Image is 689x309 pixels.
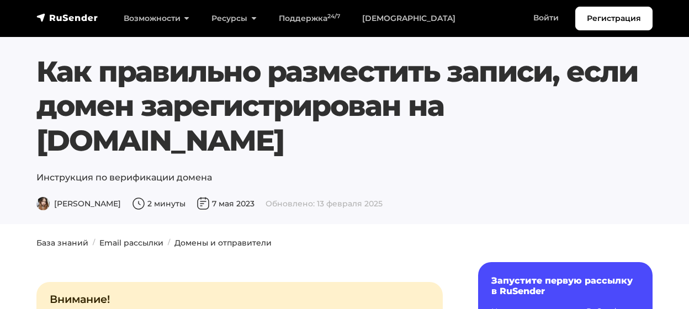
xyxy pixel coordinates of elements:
[197,197,210,210] img: Дата публикации
[197,199,255,209] span: 7 мая 2023
[522,7,570,29] a: Войти
[575,7,653,30] a: Регистрация
[132,197,145,210] img: Время чтения
[99,238,163,248] a: Email рассылки
[36,199,121,209] span: [PERSON_NAME]
[266,199,383,209] span: Обновлено: 13 февраля 2025
[30,237,659,249] nav: breadcrumb
[36,55,653,158] h1: Как правильно разместить записи, если домен зарегистрирован на [DOMAIN_NAME]
[491,275,639,296] h6: Запустите первую рассылку в RuSender
[50,292,110,306] strong: Внимание!
[200,7,267,30] a: Ресурсы
[36,171,653,184] p: Инструкция по верификации домена
[351,7,467,30] a: [DEMOGRAPHIC_DATA]
[113,7,200,30] a: Возможности
[36,238,88,248] a: База знаний
[36,12,98,23] img: RuSender
[268,7,351,30] a: Поддержка24/7
[132,199,185,209] span: 2 минуты
[174,238,272,248] a: Домены и отправители
[327,13,340,20] sup: 24/7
